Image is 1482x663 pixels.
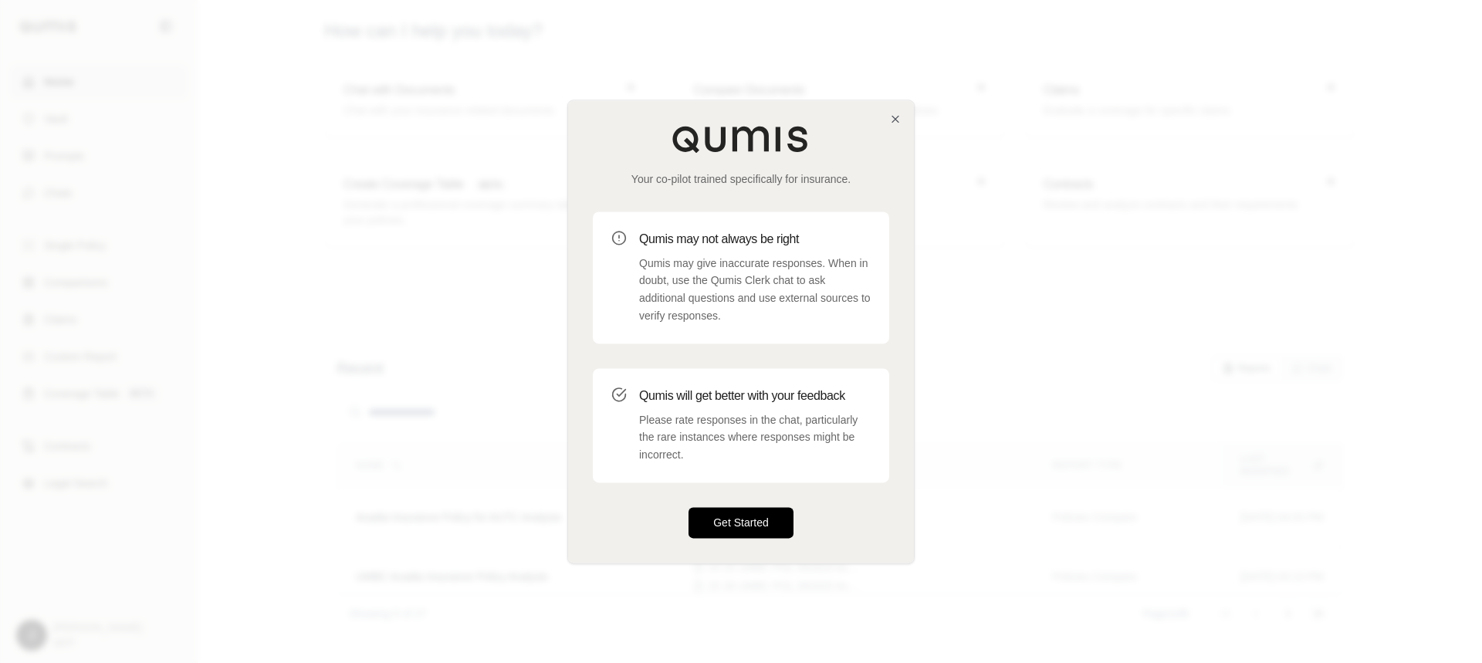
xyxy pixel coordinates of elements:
p: Your co-pilot trained specifically for insurance. [593,171,889,187]
p: Qumis may give inaccurate responses. When in doubt, use the Qumis Clerk chat to ask additional qu... [639,255,871,325]
h3: Qumis may not always be right [639,230,871,249]
img: Qumis Logo [672,125,810,153]
h3: Qumis will get better with your feedback [639,387,871,405]
button: Get Started [689,507,793,538]
p: Please rate responses in the chat, particularly the rare instances where responses might be incor... [639,411,871,464]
